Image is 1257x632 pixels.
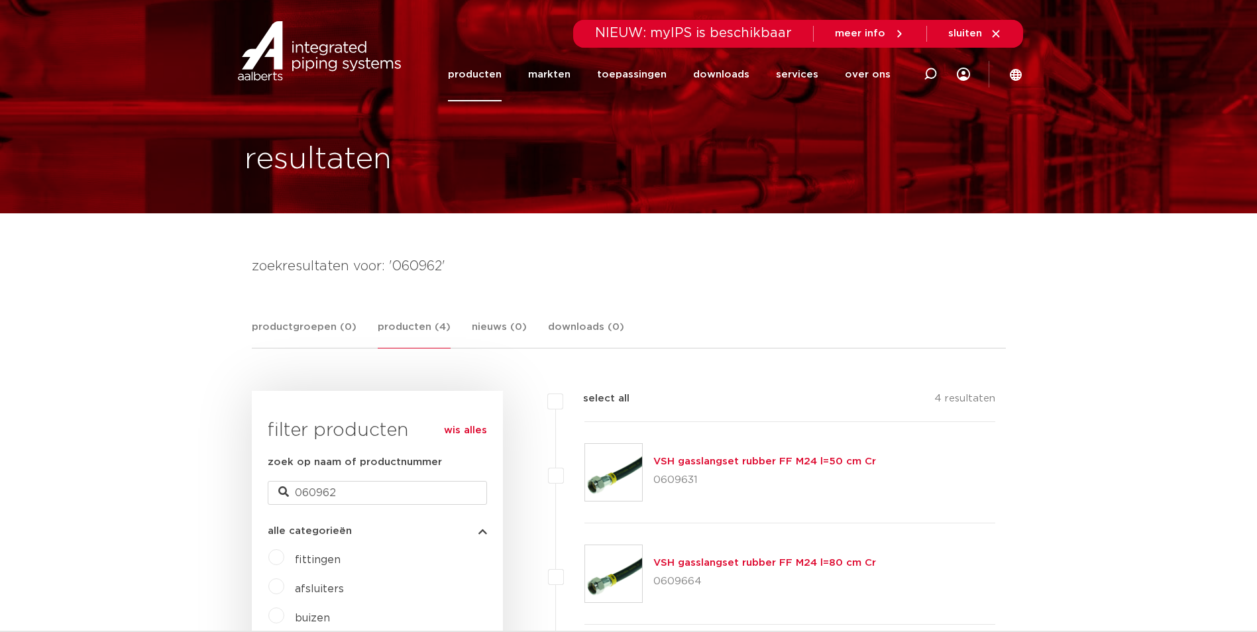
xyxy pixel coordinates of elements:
[948,28,982,38] span: sluiten
[268,481,487,505] input: zoeken
[295,613,330,623] a: buizen
[472,319,527,348] a: nieuws (0)
[528,48,571,101] a: markten
[948,28,1002,40] a: sluiten
[548,319,624,348] a: downloads (0)
[268,454,442,470] label: zoek op naam of productnummer
[597,48,667,101] a: toepassingen
[653,571,876,592] p: 0609664
[268,526,487,536] button: alle categorieën
[653,558,876,568] a: VSH gasslangset rubber FF M24 l=80 cm Cr
[934,391,995,411] p: 4 resultaten
[585,444,642,501] img: Thumbnail for VSH gasslangset rubber FF M24 l=50 cm Cr
[268,417,487,444] h3: filter producten
[378,319,451,348] a: producten (4)
[957,48,970,101] div: my IPS
[563,391,629,407] label: select all
[585,545,642,602] img: Thumbnail for VSH gasslangset rubber FF M24 l=80 cm Cr
[245,138,392,181] h1: resultaten
[252,256,1006,277] h4: zoekresultaten voor: '060962'
[444,423,487,439] a: wis alles
[252,319,356,348] a: productgroepen (0)
[268,526,352,536] span: alle categorieën
[653,456,876,466] a: VSH gasslangset rubber FF M24 l=50 cm Cr
[835,28,885,38] span: meer info
[693,48,749,101] a: downloads
[845,48,891,101] a: over ons
[448,48,502,101] a: producten
[835,28,905,40] a: meer info
[776,48,818,101] a: services
[653,470,876,491] p: 0609631
[295,554,341,565] a: fittingen
[295,584,344,594] a: afsluiters
[448,48,891,101] nav: Menu
[595,26,792,40] span: NIEUW: myIPS is beschikbaar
